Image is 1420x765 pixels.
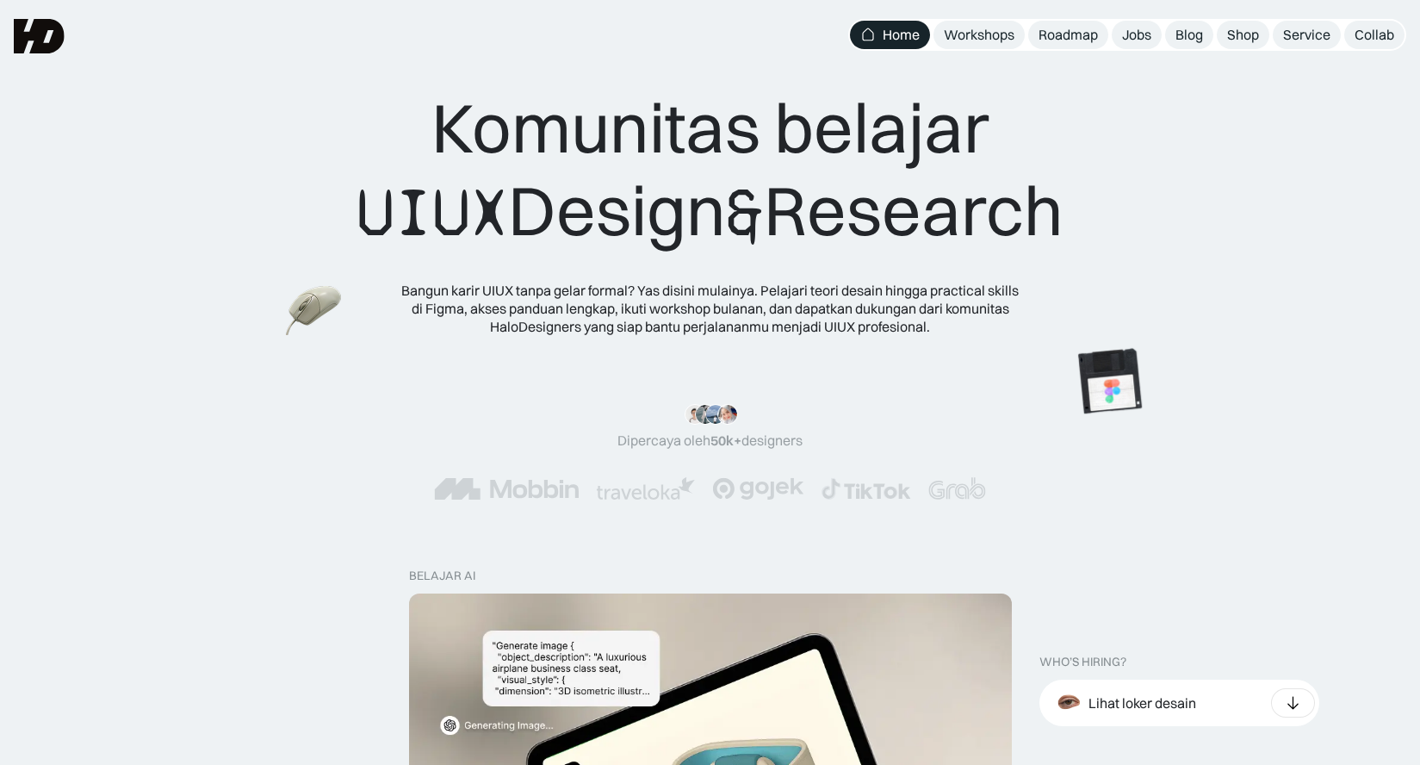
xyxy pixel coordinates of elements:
[1217,21,1269,49] a: Shop
[1283,26,1330,44] div: Service
[1039,26,1098,44] div: Roadmap
[357,86,1063,254] div: Komunitas belajar Design Research
[1088,694,1196,712] div: Lihat loker desain
[726,171,764,254] span: &
[409,569,475,583] div: belajar ai
[1355,26,1394,44] div: Collab
[1273,21,1341,49] a: Service
[357,171,508,254] span: UIUX
[710,432,741,449] span: 50k+
[1227,26,1259,44] div: Shop
[1175,26,1203,44] div: Blog
[1112,21,1162,49] a: Jobs
[1122,26,1151,44] div: Jobs
[1344,21,1404,49] a: Collab
[933,21,1025,49] a: Workshops
[1028,21,1108,49] a: Roadmap
[400,282,1020,335] div: Bangun karir UIUX tanpa gelar formal? Yas disini mulainya. Pelajari teori desain hingga practical...
[617,432,803,450] div: Dipercaya oleh designers
[1039,655,1126,669] div: WHO’S HIRING?
[883,26,920,44] div: Home
[850,21,930,49] a: Home
[1165,21,1213,49] a: Blog
[944,26,1014,44] div: Workshops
